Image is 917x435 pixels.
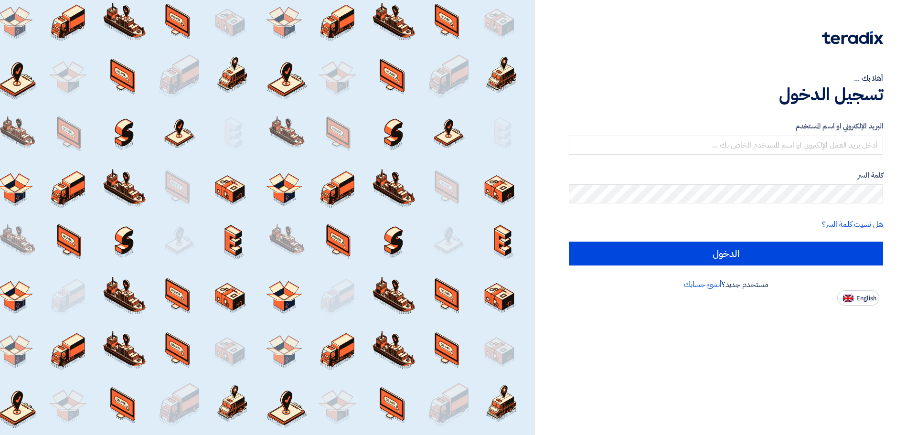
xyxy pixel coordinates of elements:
[822,219,883,230] a: هل نسيت كلمة السر؟
[569,84,883,105] h1: تسجيل الدخول
[569,121,883,132] label: البريد الإلكتروني او اسم المستخدم
[856,295,876,302] span: English
[569,242,883,265] input: الدخول
[569,136,883,155] input: أدخل بريد العمل الإلكتروني او اسم المستخدم الخاص بك ...
[843,295,853,302] img: en-US.png
[569,279,883,290] div: مستخدم جديد؟
[684,279,722,290] a: أنشئ حسابك
[569,170,883,181] label: كلمة السر
[837,290,879,306] button: English
[569,73,883,84] div: أهلا بك ...
[822,31,883,44] img: Teradix logo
